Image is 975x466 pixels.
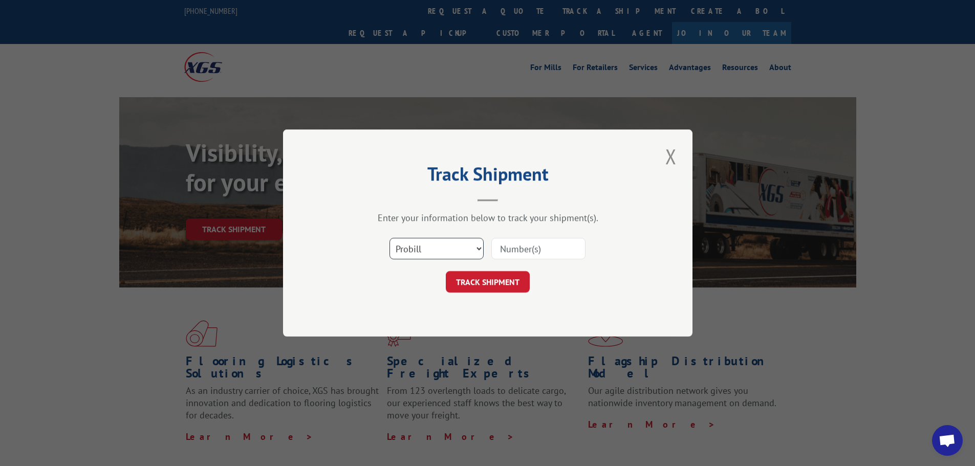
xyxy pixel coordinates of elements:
input: Number(s) [491,238,586,259]
button: Close modal [662,142,680,170]
div: Enter your information below to track your shipment(s). [334,212,641,224]
h2: Track Shipment [334,167,641,186]
a: Open chat [932,425,963,456]
button: TRACK SHIPMENT [446,271,530,293]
